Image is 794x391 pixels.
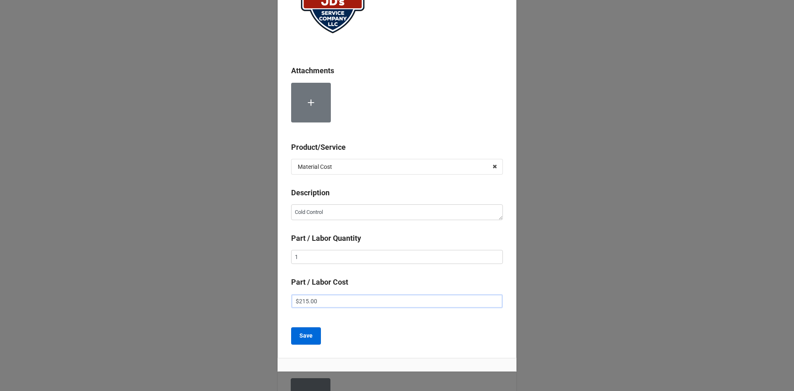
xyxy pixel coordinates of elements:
[299,331,313,340] b: Save
[291,233,361,244] label: Part / Labor Quantity
[291,276,348,288] label: Part / Labor Cost
[291,204,503,220] textarea: Cold Control
[291,142,346,153] label: Product/Service
[291,65,334,77] label: Attachments
[298,164,332,170] div: Material Cost
[291,327,321,345] button: Save
[291,187,330,199] label: Description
